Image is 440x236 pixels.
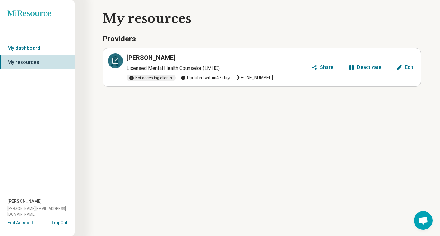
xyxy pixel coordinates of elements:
div: Open chat [414,211,433,230]
h3: Providers [103,34,421,44]
span: Updated within 47 days [181,75,232,81]
h1: My resources [103,10,435,27]
div: Edit [405,65,413,70]
p: Licensed Mental Health Counselor (LMHC) [127,65,309,72]
span: [PERSON_NAME] [7,198,42,205]
span: [PHONE_NUMBER] [232,75,273,81]
div: Not accepting clients [127,75,176,81]
button: Edit Account [7,220,33,226]
button: Deactivate [346,62,384,72]
div: Share [320,65,333,70]
span: [PERSON_NAME][EMAIL_ADDRESS][DOMAIN_NAME] [7,206,75,217]
h3: [PERSON_NAME] [127,53,175,62]
button: Share [309,62,336,72]
button: Edit [394,62,416,72]
button: Log Out [52,220,67,225]
div: Deactivate [357,65,381,70]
